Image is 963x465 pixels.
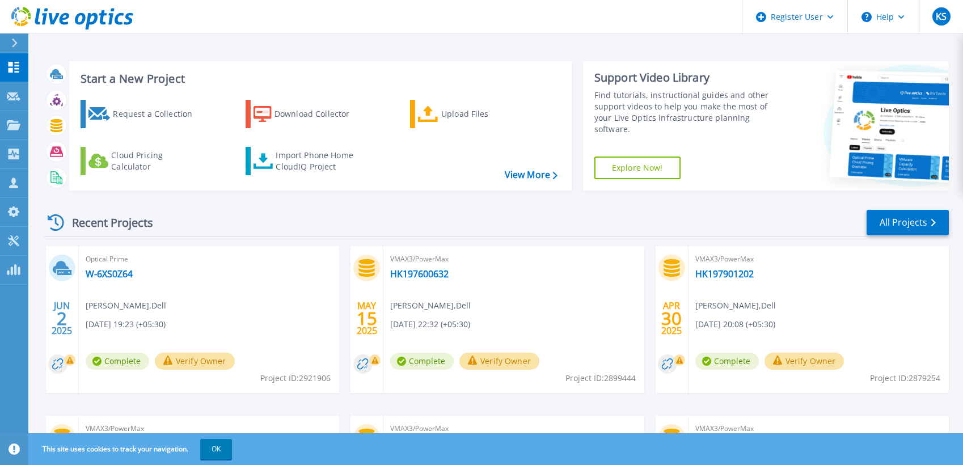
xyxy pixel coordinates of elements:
[200,439,232,459] button: OK
[246,100,372,128] a: Download Collector
[695,422,942,435] span: VMAX3/PowerMax
[695,353,759,370] span: Complete
[390,268,449,280] a: HK197600632
[81,73,557,85] h3: Start a New Project
[44,209,168,236] div: Recent Projects
[57,314,67,323] span: 2
[86,318,166,331] span: [DATE] 19:23 (+05:30)
[695,318,775,331] span: [DATE] 20:08 (+05:30)
[357,314,377,323] span: 15
[661,314,682,323] span: 30
[695,253,942,265] span: VMAX3/PowerMax
[51,298,73,339] div: JUN 2025
[695,299,776,312] span: [PERSON_NAME] , Dell
[111,150,202,172] div: Cloud Pricing Calculator
[505,170,557,180] a: View More
[86,299,166,312] span: [PERSON_NAME] , Dell
[867,210,949,235] a: All Projects
[765,353,844,370] button: Verify Owner
[260,372,331,384] span: Project ID: 2921906
[113,103,204,125] div: Request a Collection
[390,299,471,312] span: [PERSON_NAME] , Dell
[594,70,779,85] div: Support Video Library
[31,439,232,459] span: This site uses cookies to track your navigation.
[410,100,537,128] a: Upload Files
[390,253,637,265] span: VMAX3/PowerMax
[86,268,133,280] a: W-6XS0Z64
[870,372,940,384] span: Project ID: 2879254
[661,298,682,339] div: APR 2025
[276,150,364,172] div: Import Phone Home CloudIQ Project
[441,103,532,125] div: Upload Files
[459,353,539,370] button: Verify Owner
[695,268,754,280] a: HK197901202
[594,157,681,179] a: Explore Now!
[86,353,149,370] span: Complete
[390,318,470,331] span: [DATE] 22:32 (+05:30)
[155,353,235,370] button: Verify Owner
[81,147,207,175] a: Cloud Pricing Calculator
[81,100,207,128] a: Request a Collection
[86,253,332,265] span: Optical Prime
[86,422,332,435] span: VMAX3/PowerMax
[274,103,365,125] div: Download Collector
[356,298,378,339] div: MAY 2025
[936,12,947,21] span: KS
[594,90,779,135] div: Find tutorials, instructional guides and other support videos to help you make the most of your L...
[565,372,636,384] span: Project ID: 2899444
[390,353,454,370] span: Complete
[390,422,637,435] span: VMAX3/PowerMax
